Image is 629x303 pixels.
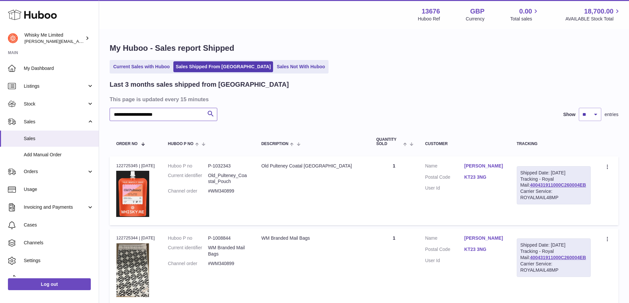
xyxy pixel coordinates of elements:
h2: Last 3 months sales shipped from [GEOGRAPHIC_DATA] [110,80,289,89]
a: 18,700.00 AVAILABLE Stock Total [565,7,621,22]
dd: #WM340899 [208,188,248,194]
span: Stock [24,101,87,107]
span: Quantity Sold [376,137,402,146]
img: 1725358317.png [116,243,149,297]
span: Add Manual Order [24,152,94,158]
dt: Postal Code [425,246,464,254]
strong: 13676 [422,7,440,16]
div: 122725345 | [DATE] [116,163,155,169]
span: Returns [24,275,94,282]
dt: Postal Code [425,174,464,182]
dt: Channel order [168,260,208,267]
a: Sales Shipped From [GEOGRAPHIC_DATA] [173,61,273,72]
span: Order No [116,142,138,146]
span: [PERSON_NAME][EMAIL_ADDRESS][DOMAIN_NAME] [24,39,132,44]
span: Sales [24,119,87,125]
span: My Dashboard [24,65,94,72]
div: 122725344 | [DATE] [116,235,155,241]
div: Whisky Me Limited [24,32,84,45]
span: Total sales [510,16,540,22]
div: Customer [425,142,503,146]
div: Carrier Service: ROYALMAIL48MP [520,188,587,201]
h1: My Huboo - Sales report Shipped [110,43,618,53]
span: Sales [24,136,94,142]
a: 400431911000C260004EB [530,182,586,188]
div: Carrier Service: ROYALMAIL48MP [520,261,587,273]
td: 1 [370,156,419,226]
span: AVAILABLE Stock Total [565,16,621,22]
span: Listings [24,83,87,89]
dt: Name [425,163,464,171]
span: Huboo P no [168,142,193,146]
a: KT23 3NG [464,174,504,180]
dd: #WM340899 [208,260,248,267]
span: 18,700.00 [584,7,613,16]
dd: WM Branded Mail Bags [208,245,248,257]
div: Shipped Date: [DATE] [520,170,587,176]
span: entries [605,111,618,118]
span: Channels [24,240,94,246]
a: Log out [8,278,91,290]
div: Tracking - Royal Mail: [517,238,591,277]
span: Orders [24,168,87,175]
h3: This page is updated every 15 minutes [110,96,617,103]
span: Settings [24,258,94,264]
a: [PERSON_NAME] [464,235,504,241]
div: Tracking [517,142,591,146]
strong: GBP [470,7,484,16]
div: Currency [466,16,485,22]
div: Tracking - Royal Mail: [517,166,591,204]
div: Old Pulteney Coatal [GEOGRAPHIC_DATA] [261,163,363,169]
label: Show [563,111,576,118]
img: 1739541345.jpg [116,171,149,217]
dd: P-1032343 [208,163,248,169]
dt: User Id [425,185,464,191]
div: WM Branded Mail Bags [261,235,363,241]
div: Huboo Ref [418,16,440,22]
dt: User Id [425,258,464,264]
span: Invoicing and Payments [24,204,87,210]
span: Cases [24,222,94,228]
img: frances@whiskyshop.com [8,33,18,43]
dd: P-1008844 [208,235,248,241]
dt: Channel order [168,188,208,194]
a: [PERSON_NAME] [464,163,504,169]
a: Sales Not With Huboo [274,61,327,72]
a: 0.00 Total sales [510,7,540,22]
dd: Old_Pulteney_Coastal_Pouch [208,172,248,185]
span: 0.00 [519,7,532,16]
dt: Huboo P no [168,235,208,241]
dt: Current identifier [168,245,208,257]
span: Usage [24,186,94,193]
a: 400431911000C260004EB [530,255,586,260]
dt: Name [425,235,464,243]
dt: Current identifier [168,172,208,185]
a: KT23 3NG [464,246,504,253]
dt: Huboo P no [168,163,208,169]
a: Current Sales with Huboo [111,61,172,72]
span: Description [261,142,288,146]
div: Shipped Date: [DATE] [520,242,587,248]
